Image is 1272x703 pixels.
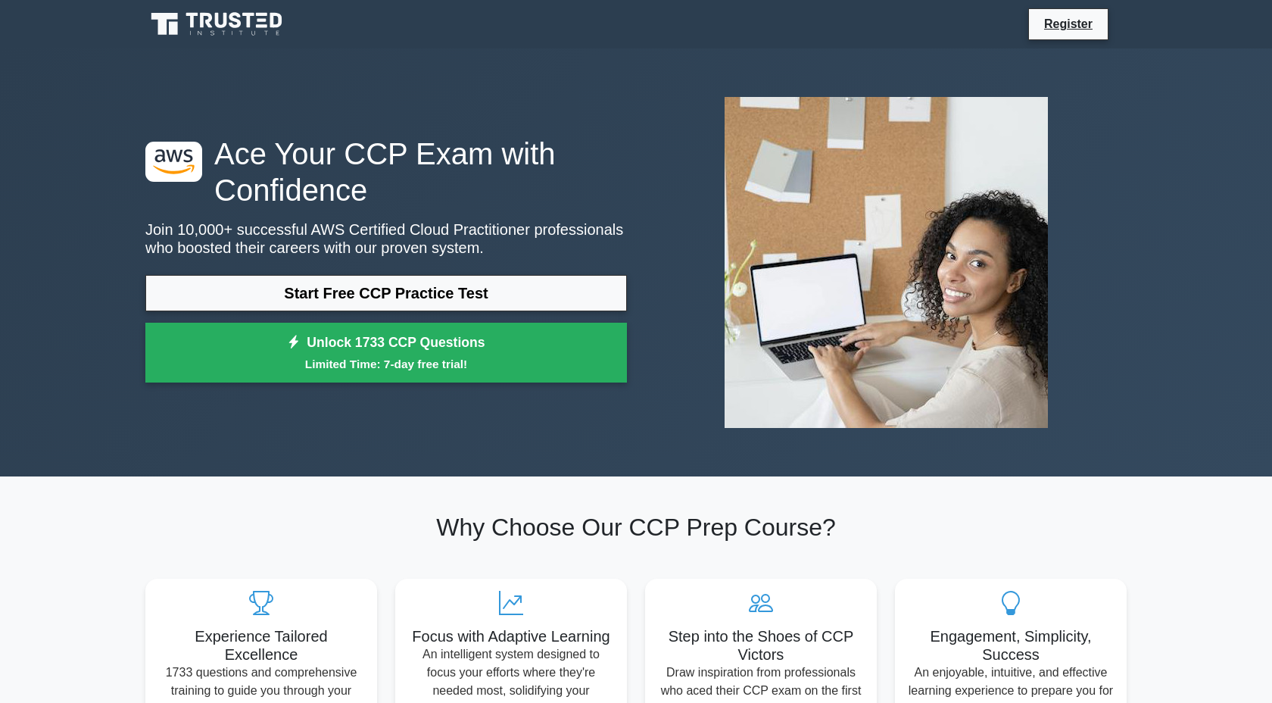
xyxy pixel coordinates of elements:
[657,627,865,664] h5: Step into the Shoes of CCP Victors
[145,513,1127,542] h2: Why Choose Our CCP Prep Course?
[145,323,627,383] a: Unlock 1733 CCP QuestionsLimited Time: 7-day free trial!
[145,275,627,311] a: Start Free CCP Practice Test
[164,355,608,373] small: Limited Time: 7-day free trial!
[145,220,627,257] p: Join 10,000+ successful AWS Certified Cloud Practitioner professionals who boosted their careers ...
[907,627,1115,664] h5: Engagement, Simplicity, Success
[1035,14,1102,33] a: Register
[407,627,615,645] h5: Focus with Adaptive Learning
[145,136,627,208] h1: Ace Your CCP Exam with Confidence
[157,627,365,664] h5: Experience Tailored Excellence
